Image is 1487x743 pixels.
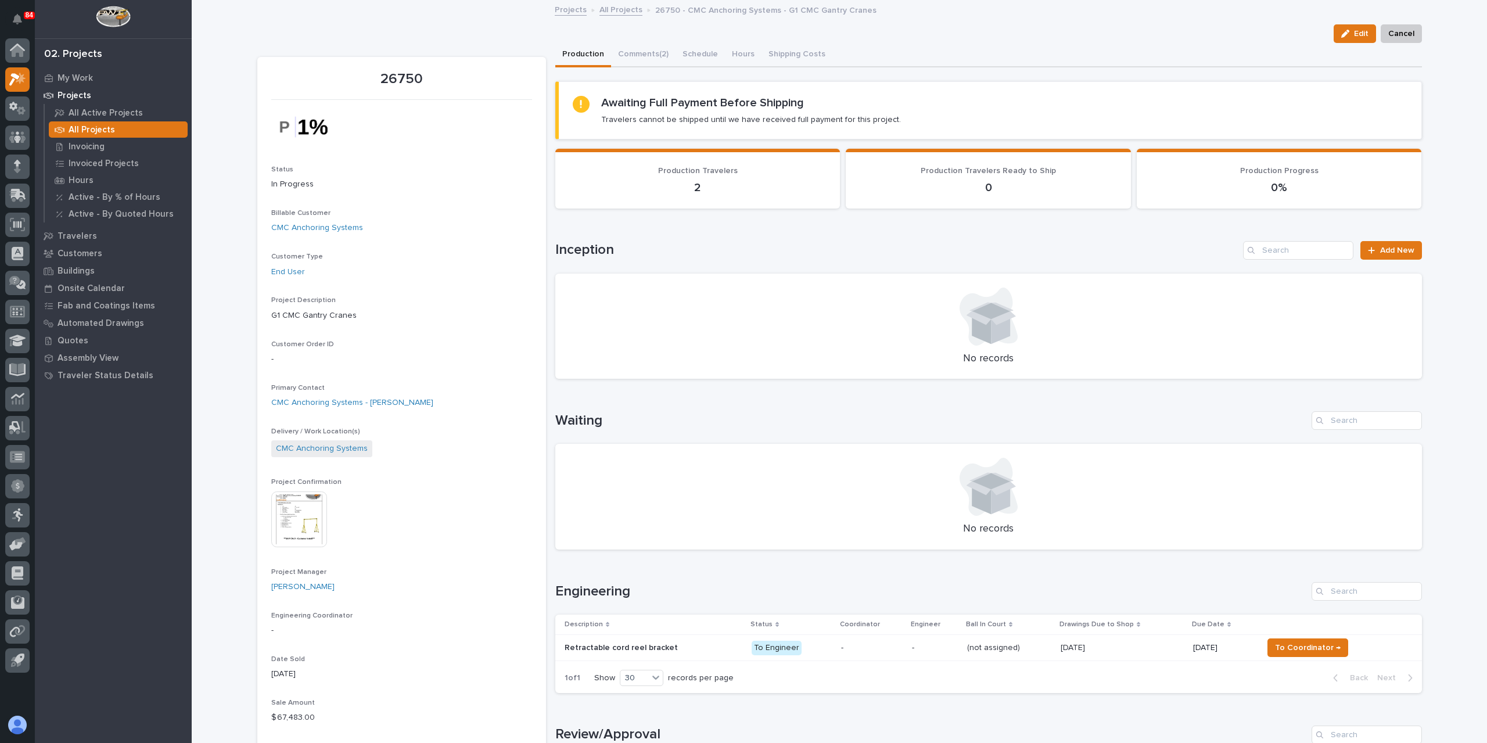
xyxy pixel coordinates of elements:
div: Notifications84 [15,14,30,33]
a: CMC Anchoring Systems [276,443,368,455]
p: Fab and Coatings Items [58,301,155,311]
img: Workspace Logo [96,6,130,27]
p: In Progress [271,178,532,191]
p: Travelers cannot be shipped until we have received full payment for this project. [601,114,901,125]
p: 0% [1151,181,1408,195]
p: 26750 [271,71,532,88]
p: Ball In Court [966,618,1006,631]
a: Customers [35,245,192,262]
h1: Waiting [555,412,1307,429]
p: Onsite Calendar [58,283,125,294]
button: Notifications [5,7,30,31]
p: - [271,624,532,637]
a: Projects [555,2,587,16]
a: All Projects [45,121,192,138]
div: To Engineer [752,641,802,655]
div: Search [1312,411,1422,430]
p: records per page [668,673,734,683]
p: All Projects [69,125,115,135]
div: 30 [620,672,648,684]
p: [DATE] [271,668,532,680]
a: Onsite Calendar [35,279,192,297]
p: G1 CMC Gantry Cranes [271,310,532,322]
p: Due Date [1192,618,1224,631]
p: Drawings Due to Shop [1059,618,1134,631]
a: CMC Anchoring Systems [271,222,363,234]
span: Next [1377,673,1403,683]
a: End User [271,266,305,278]
span: Add New [1380,246,1414,254]
a: All Projects [599,2,642,16]
p: Quotes [58,336,88,346]
h1: Engineering [555,583,1307,600]
p: (not assigned) [967,641,1022,653]
span: Production Progress [1240,167,1319,175]
h1: Inception [555,242,1239,259]
p: - [912,643,958,653]
a: [PERSON_NAME] [271,581,335,593]
span: Project Description [271,297,336,304]
a: Active - By Quoted Hours [45,206,192,222]
span: Delivery / Work Location(s) [271,428,360,435]
p: No records [569,523,1408,536]
p: Show [594,673,615,683]
a: Automated Drawings [35,314,192,332]
input: Search [1243,241,1353,260]
p: Automated Drawings [58,318,144,329]
a: Projects [35,87,192,104]
a: Active - By % of Hours [45,189,192,205]
button: users-avatar [5,713,30,737]
p: 84 [26,11,33,19]
a: All Active Projects [45,105,192,121]
p: Invoiced Projects [69,159,139,169]
div: 02. Projects [44,48,102,61]
p: - [271,353,532,365]
span: Production Travelers Ready to Ship [921,167,1056,175]
input: Search [1312,582,1422,601]
button: Comments (2) [611,43,676,67]
button: Cancel [1381,24,1422,43]
p: 0 [860,181,1117,195]
p: All Active Projects [69,108,143,119]
img: VAdt6QopHSKY9_rrfYAOD-Guu3SWPX_PnDR4cKkkACc [271,107,358,147]
span: Project Manager [271,569,326,576]
button: Production [555,43,611,67]
button: Hours [725,43,762,67]
a: Assembly View [35,349,192,367]
a: Buildings [35,262,192,279]
a: Travelers [35,227,192,245]
a: Invoicing [45,138,192,155]
span: Billable Customer [271,210,331,217]
a: Add New [1360,241,1421,260]
a: Quotes [35,332,192,349]
p: 26750 - CMC Anchoring Systems - G1 CMC Gantry Cranes [655,3,877,16]
p: Traveler Status Details [58,371,153,381]
p: 2 [569,181,827,195]
a: Invoiced Projects [45,155,192,171]
p: Customers [58,249,102,259]
p: Active - By Quoted Hours [69,209,174,220]
span: Status [271,166,293,173]
p: Engineer [911,618,940,631]
p: 1 of 1 [555,664,590,692]
p: Hours [69,175,94,186]
span: Back [1343,673,1368,683]
button: Back [1324,673,1373,683]
tr: Retractable cord reel bracketRetractable cord reel bracket To Engineer--(not assigned)(not assign... [555,635,1422,661]
p: Coordinator [840,618,880,631]
button: To Coordinator → [1267,638,1348,657]
p: No records [569,353,1408,365]
button: Edit [1334,24,1376,43]
p: Assembly View [58,353,118,364]
span: Primary Contact [271,385,325,392]
p: Active - By % of Hours [69,192,160,203]
button: Next [1373,673,1422,683]
a: CMC Anchoring Systems - [PERSON_NAME] [271,397,433,409]
span: Project Confirmation [271,479,342,486]
p: Travelers [58,231,97,242]
span: Sale Amount [271,699,315,706]
a: Hours [45,172,192,188]
a: Traveler Status Details [35,367,192,384]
